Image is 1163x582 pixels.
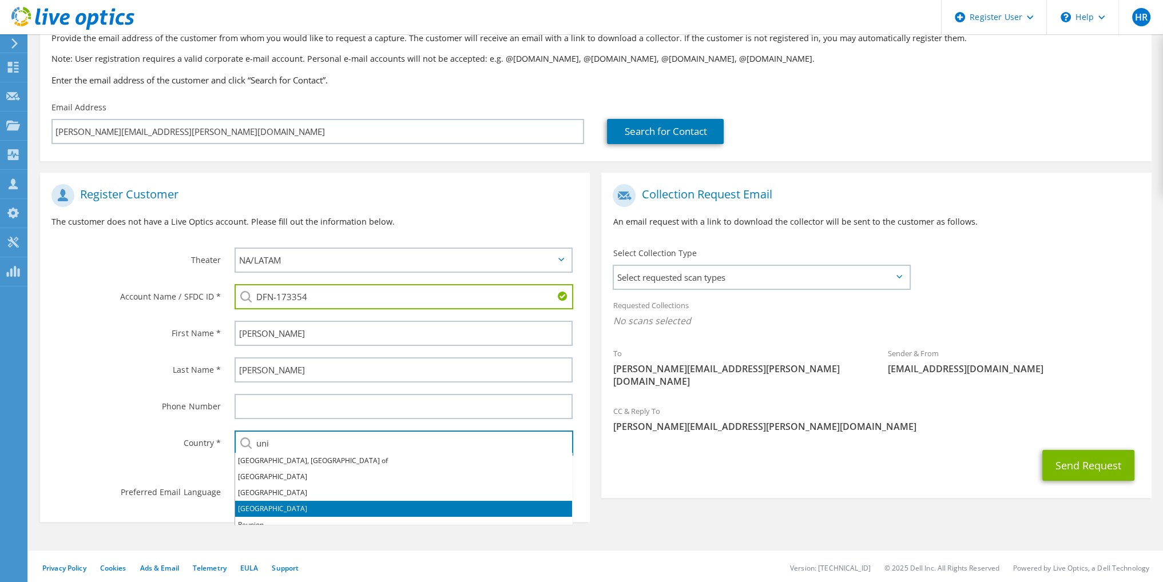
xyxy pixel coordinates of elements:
[235,469,572,485] li: [GEOGRAPHIC_DATA]
[140,563,179,573] a: Ads & Email
[1042,450,1134,481] button: Send Request
[51,32,1140,45] p: Provide the email address of the customer from whom you would like to request a capture. The cust...
[884,563,999,573] li: © 2025 Dell Inc. All Rights Reserved
[42,563,86,573] a: Privacy Policy
[876,341,1152,381] div: Sender & From
[614,266,909,289] span: Select requested scan types
[51,321,220,339] label: First Name *
[613,420,1140,433] span: [PERSON_NAME][EMAIL_ADDRESS][PERSON_NAME][DOMAIN_NAME]
[235,501,572,517] li: [GEOGRAPHIC_DATA]
[613,362,865,388] span: [PERSON_NAME][EMAIL_ADDRESS][PERSON_NAME][DOMAIN_NAME]
[790,563,871,573] li: Version: [TECHNICAL_ID]
[272,563,299,573] a: Support
[613,314,1140,327] span: No scans selected
[100,563,126,573] a: Cookies
[235,453,572,469] li: [GEOGRAPHIC_DATA], [GEOGRAPHIC_DATA] of
[51,430,220,449] label: Country *
[607,119,724,144] a: Search for Contact
[601,341,876,393] div: To
[235,485,572,501] li: [GEOGRAPHIC_DATA]
[51,102,106,113] label: Email Address
[51,184,573,207] h1: Register Customer
[235,517,572,533] li: Reunion
[888,362,1140,375] span: [EMAIL_ADDRESS][DOMAIN_NAME]
[240,563,258,573] a: EULA
[51,480,220,498] label: Preferred Email Language
[1061,12,1071,22] svg: \n
[1132,8,1150,26] span: HR
[51,248,220,266] label: Theater
[613,248,696,259] label: Select Collection Type
[51,284,220,302] label: Account Name / SFDC ID *
[51,53,1140,65] p: Note: User registration requires a valid corporate e-mail account. Personal e-mail accounts will ...
[601,293,1151,336] div: Requested Collections
[601,399,1151,439] div: CC & Reply To
[613,216,1140,228] p: An email request with a link to download the collector will be sent to the customer as follows.
[51,216,578,228] p: The customer does not have a Live Optics account. Please fill out the information below.
[1013,563,1149,573] li: Powered by Live Optics, a Dell Technology
[613,184,1134,207] h1: Collection Request Email
[51,74,1140,86] h3: Enter the email address of the customer and click “Search for Contact”.
[51,394,220,412] label: Phone Number
[51,357,220,376] label: Last Name *
[193,563,227,573] a: Telemetry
